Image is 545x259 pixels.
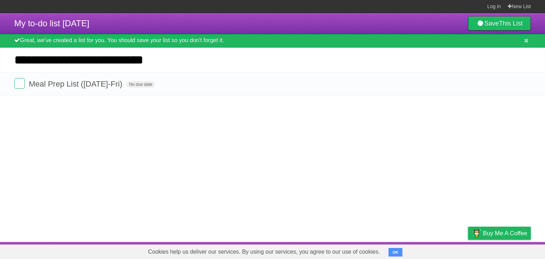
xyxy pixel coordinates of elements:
span: My to-do list [DATE] [14,18,89,28]
span: No due date [126,81,155,88]
img: Buy me a coffee [472,227,481,239]
button: OK [389,248,402,257]
a: SaveThis List [468,16,531,31]
span: Meal Prep List ([DATE]-Fri) [29,79,124,88]
span: Buy me a coffee [483,227,527,239]
a: Privacy [459,244,477,257]
a: Buy me a coffee [468,227,531,240]
label: Done [14,78,25,89]
b: This List [499,20,523,27]
a: About [374,244,389,257]
span: Cookies help us deliver our services. By using our services, you agree to our use of cookies. [141,245,387,259]
a: Developers [397,244,426,257]
a: Suggest a feature [486,244,531,257]
a: Terms [435,244,450,257]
